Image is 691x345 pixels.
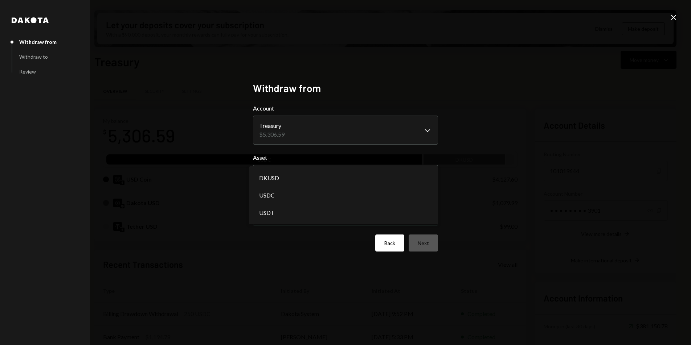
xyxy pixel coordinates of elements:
[259,174,279,182] span: DKUSD
[253,104,438,113] label: Account
[19,68,36,75] div: Review
[19,54,48,60] div: Withdraw to
[259,208,274,217] span: USDT
[253,81,438,95] h2: Withdraw from
[19,39,57,45] div: Withdraw from
[259,191,275,200] span: USDC
[253,165,438,185] button: Asset
[375,234,404,252] button: Back
[253,116,438,145] button: Account
[253,153,438,162] label: Asset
